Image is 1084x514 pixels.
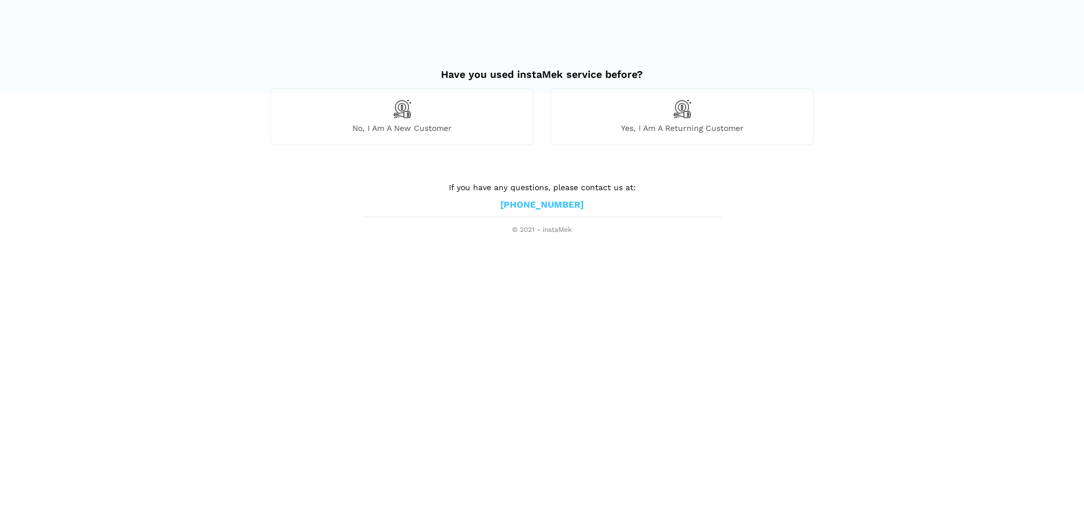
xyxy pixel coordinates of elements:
[270,57,814,81] h2: Have you used instaMek service before?
[364,181,720,194] p: If you have any questions, please contact us at:
[271,123,533,133] span: No, I am a new customer
[500,199,584,211] a: [PHONE_NUMBER]
[551,123,813,133] span: Yes, I am a returning customer
[364,226,720,235] span: © 2021 - instaMek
